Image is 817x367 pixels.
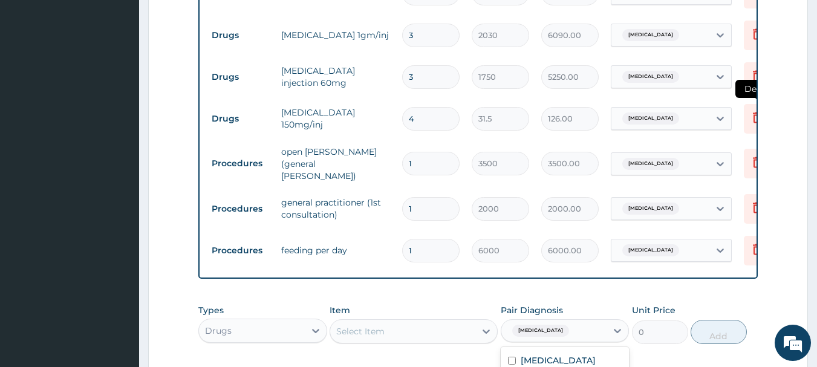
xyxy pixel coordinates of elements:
[501,304,563,316] label: Pair Diagnosis
[63,68,203,83] div: Chat with us now
[206,152,275,175] td: Procedures
[198,6,227,35] div: Minimize live chat window
[205,325,232,337] div: Drugs
[206,198,275,220] td: Procedures
[206,239,275,262] td: Procedures
[198,305,224,316] label: Types
[622,158,679,170] span: [MEDICAL_DATA]
[22,60,49,91] img: d_794563401_company_1708531726252_794563401
[275,140,396,188] td: open [PERSON_NAME] (general [PERSON_NAME])
[622,71,679,83] span: [MEDICAL_DATA]
[70,108,167,230] span: We're online!
[632,304,675,316] label: Unit Price
[206,66,275,88] td: Drugs
[622,29,679,41] span: [MEDICAL_DATA]
[735,80,781,98] span: Delete
[275,100,396,137] td: [MEDICAL_DATA] 150mg/inj
[521,354,596,366] label: [MEDICAL_DATA]
[275,23,396,47] td: [MEDICAL_DATA] 1gm/inj
[622,112,679,125] span: [MEDICAL_DATA]
[330,304,350,316] label: Item
[512,325,569,337] span: [MEDICAL_DATA]
[275,59,396,95] td: [MEDICAL_DATA] injection 60mg
[206,108,275,130] td: Drugs
[691,320,747,344] button: Add
[6,241,230,284] textarea: Type your message and hit 'Enter'
[622,244,679,256] span: [MEDICAL_DATA]
[275,190,396,227] td: general practitioner (1st consultation)
[275,238,396,262] td: feeding per day
[622,203,679,215] span: [MEDICAL_DATA]
[336,325,385,337] div: Select Item
[206,24,275,47] td: Drugs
